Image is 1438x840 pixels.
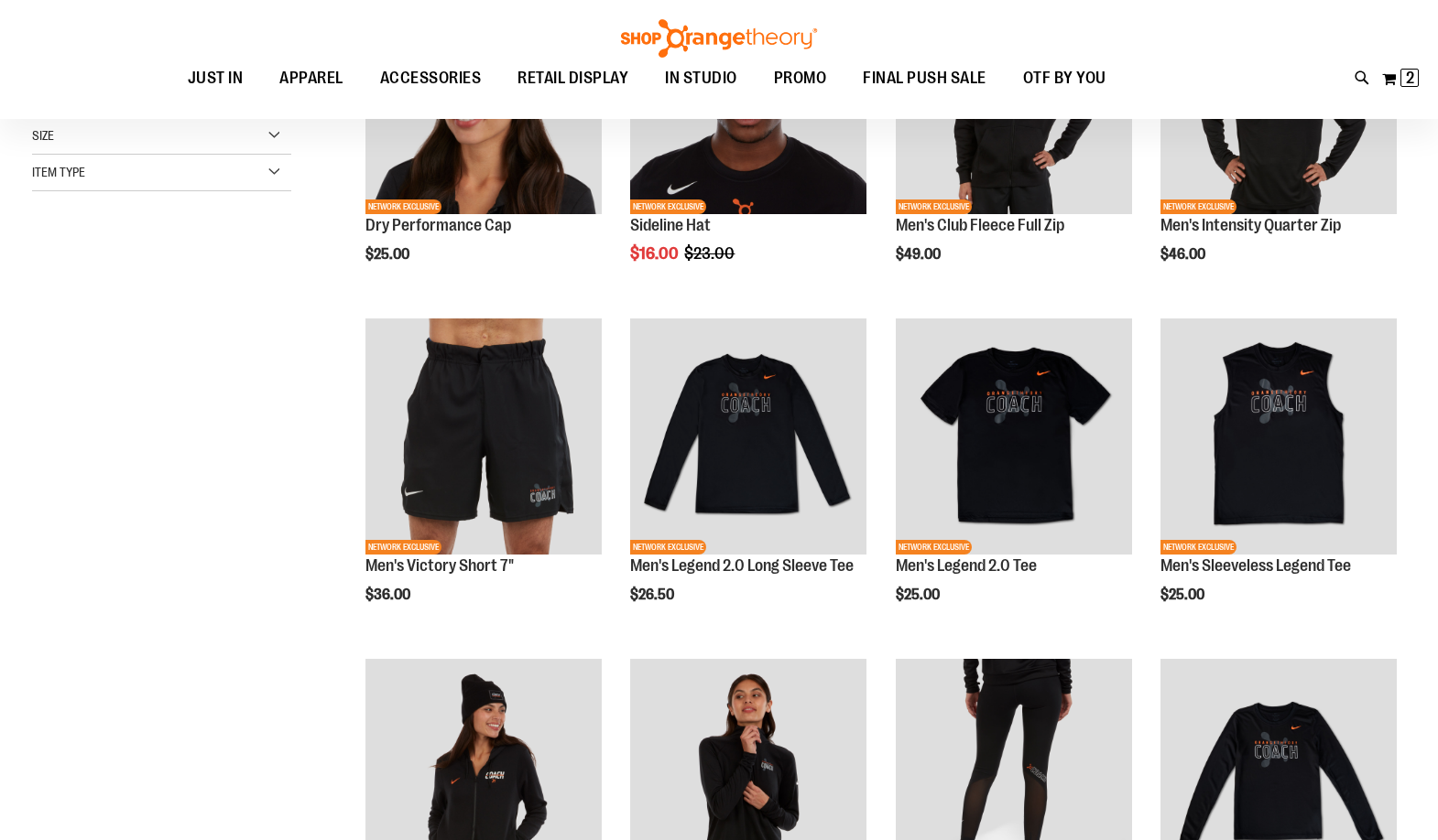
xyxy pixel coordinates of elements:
[630,587,677,603] span: $26.50
[665,58,737,99] span: IN STUDIO
[1005,58,1125,100] a: OTF BY YOU
[896,318,1132,555] img: OTF Mens Coach FA23 Legend 2.0 SS Tee - Black primary image
[365,556,514,575] a: Men's Victory Short 7"
[896,216,1064,234] a: Men's Club Fleece Full Zip
[1160,246,1208,263] span: $46.00
[896,556,1037,575] a: Men's Legend 2.0 Tee
[621,309,876,650] div: product
[630,318,866,557] a: OTF Mens Coach FA23 Legend 2.0 LS Tee - Black primary imageNETWORK EXCLUSIVE
[618,19,820,58] img: Shop Orangetheory
[684,244,737,263] span: $23.00
[1160,199,1236,214] span: NETWORK EXCLUSIVE
[362,58,500,100] a: ACCESSORIES
[1023,58,1106,99] span: OTF BY YOU
[863,58,986,99] span: FINAL PUSH SALE
[365,587,413,603] span: $36.00
[630,556,854,575] a: Men's Legend 2.0 Long Sleeve Tee
[1160,540,1236,555] span: NETWORK EXCLUSIVE
[630,540,706,555] span: NETWORK EXCLUSIVE
[499,58,647,100] a: RETAIL DISPLAY
[365,216,511,234] a: Dry Performance Cap
[365,246,412,263] span: $25.00
[896,318,1132,557] a: OTF Mens Coach FA23 Legend 2.0 SS Tee - Black primary imageNETWORK EXCLUSIVE
[279,58,343,99] span: APPAREL
[1406,69,1414,87] span: 2
[844,58,1005,100] a: FINAL PUSH SALE
[630,216,711,234] a: Sideline Hat
[1160,556,1351,575] a: Men's Sleeveless Legend Tee
[365,540,441,555] span: NETWORK EXCLUSIVE
[896,540,972,555] span: NETWORK EXCLUSIVE
[896,587,942,603] span: $25.00
[517,58,628,99] span: RETAIL DISPLAY
[887,309,1141,650] div: product
[32,128,54,143] span: Size
[630,244,681,263] span: $16.00
[261,58,362,100] a: APPAREL
[365,318,602,555] img: OTF Mens Coach FA23 Victory Short - Black primary image
[774,58,827,99] span: PROMO
[169,58,262,100] a: JUST IN
[630,318,866,555] img: OTF Mens Coach FA23 Legend 2.0 LS Tee - Black primary image
[1160,587,1207,603] span: $25.00
[365,199,441,214] span: NETWORK EXCLUSIVE
[1160,216,1341,234] a: Men's Intensity Quarter Zip
[1160,318,1397,557] a: OTF Mens Coach FA23 Legend Sleeveless Tee - Black primary imageNETWORK EXCLUSIVE
[356,309,611,650] div: product
[32,165,85,179] span: Item Type
[647,58,756,99] a: IN STUDIO
[188,58,244,99] span: JUST IN
[756,58,845,100] a: PROMO
[365,318,602,557] a: OTF Mens Coach FA23 Victory Short - Black primary imageNETWORK EXCLUSIVE
[380,58,482,99] span: ACCESSORIES
[1160,318,1397,555] img: OTF Mens Coach FA23 Legend Sleeveless Tee - Black primary image
[1151,309,1406,650] div: product
[630,199,706,214] span: NETWORK EXCLUSIVE
[896,199,972,214] span: NETWORK EXCLUSIVE
[896,246,943,263] span: $49.00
